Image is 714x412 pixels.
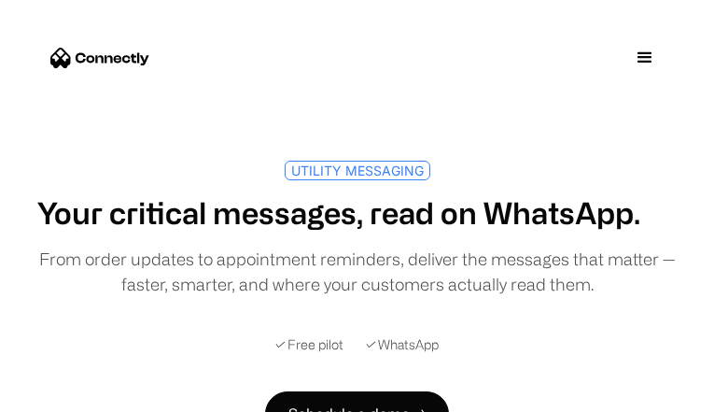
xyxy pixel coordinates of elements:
h1: Your critical messages, read on WhatsApp. [37,195,640,231]
div: UTILITY MESSAGING [291,163,424,178]
ul: Language list [37,379,112,405]
div: ✓ Free pilot [275,334,343,354]
div: From order updates to appointment reminders, deliver the messages that matter — faster, smarter, ... [37,247,677,297]
div: ✓ WhatsApp [366,334,439,354]
aside: Language selected: English [19,377,112,405]
div: menu [617,30,673,86]
a: home [41,44,149,72]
